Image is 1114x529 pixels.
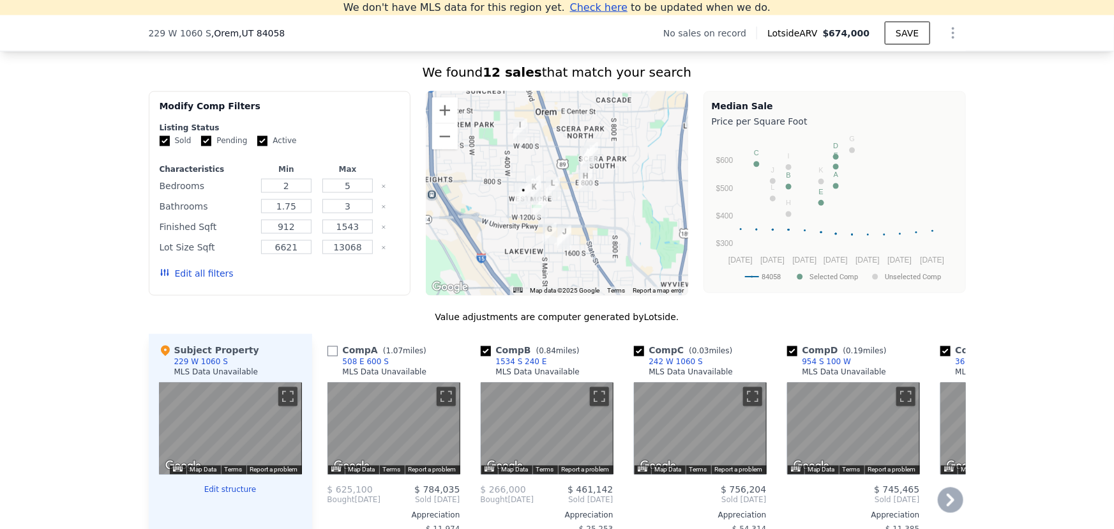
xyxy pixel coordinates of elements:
button: Map Data [961,466,988,475]
text: $600 [716,157,733,165]
div: MLS Data Unavailable [802,367,887,378]
div: MLS Data Unavailable [496,367,580,378]
div: 578 S 560 E [584,142,598,164]
div: Appreciation [481,510,613,521]
span: 229 W 1060 S [149,27,211,40]
button: Map Data [502,466,529,475]
button: Keyboard shortcuts [944,466,953,472]
button: Toggle fullscreen view [743,387,762,406]
div: Appreciation [940,510,1073,521]
div: Street View [159,383,302,475]
button: Clear [381,245,386,250]
a: Report a problem [409,466,456,473]
div: 229 W 1060 S [174,357,228,367]
a: Terms (opens in new tab) [689,466,707,473]
span: $ 461,142 [568,485,613,495]
a: 508 E 600 S [327,357,389,367]
span: , Orem [211,27,285,40]
span: ( miles) [531,347,585,356]
text: Selected Comp [809,273,858,281]
div: Street View [327,383,460,475]
text: [DATE] [824,256,848,264]
div: Subject Property [159,344,259,357]
span: $674,000 [823,28,870,38]
span: Sold [DATE] [787,495,920,505]
span: 1.07 [386,347,403,356]
button: SAVE [885,22,930,45]
text: I [787,152,789,160]
span: Lotside ARV [767,27,822,40]
a: Open this area in Google Maps (opens a new window) [790,458,832,475]
button: Map Data [655,466,682,475]
button: Keyboard shortcuts [791,466,800,472]
span: ( miles) [378,347,432,356]
span: Sold [DATE] [634,495,767,505]
text: 84058 [762,273,781,281]
strong: 12 sales [483,65,542,80]
button: Map Data [349,466,375,475]
span: $ 625,100 [327,485,373,495]
button: Clear [381,204,386,210]
text: B [786,172,790,180]
div: Map [327,383,460,475]
div: Map [940,383,1073,475]
button: Zoom in [432,98,458,123]
img: Google [790,458,832,475]
text: G [849,135,855,143]
button: Keyboard shortcuts [173,466,182,472]
span: 0.84 [539,347,556,356]
text: $300 [716,240,733,249]
div: [DATE] [481,495,534,505]
button: Keyboard shortcuts [638,466,647,472]
div: Max [320,164,376,174]
div: 36 W 1200 S [533,196,547,218]
a: Report a problem [868,466,916,473]
button: Keyboard shortcuts [513,287,522,293]
div: Comp B [481,344,585,357]
button: Edit structure [159,485,302,495]
text: E [818,188,823,195]
text: L [771,183,774,191]
text: [DATE] [855,256,880,264]
div: Map [787,383,920,475]
div: Finished Sqft [160,218,253,236]
button: Toggle fullscreen view [590,387,609,406]
span: $ 266,000 [481,485,526,495]
svg: A chart. [712,130,958,290]
text: Unselected Comp [885,273,941,281]
span: 0.03 [692,347,709,356]
div: Median Sale [712,100,958,112]
div: 483 E 900 S [578,170,592,192]
div: 230 E 1500 S [557,226,571,247]
img: Google [162,458,204,475]
text: [DATE] [760,256,785,264]
text: F [834,152,838,160]
a: Open this area in Google Maps (opens a new window) [331,458,373,475]
input: Active [257,136,267,146]
span: Bought [327,495,355,505]
a: Report a problem [250,466,298,473]
div: Appreciation [634,510,767,521]
a: Open this area in Google Maps (opens a new window) [429,279,471,296]
button: Zoom out [432,124,458,149]
a: Terms (opens in new tab) [843,466,861,473]
a: 954 S 100 W [787,357,852,367]
div: Map [634,383,767,475]
span: $ 745,465 [874,485,919,495]
img: Google [637,458,679,475]
div: Bedrooms [160,177,253,195]
div: Comp C [634,344,738,357]
div: Comp E [940,344,1039,357]
div: Appreciation [327,510,460,521]
a: Terms (opens in new tab) [383,466,401,473]
div: 508 E 600 S [581,146,595,167]
div: 954 S 100 W [802,357,852,367]
span: $ 756,204 [721,485,766,495]
span: ( miles) [684,347,737,356]
text: $500 [716,184,733,193]
a: Open this area in Google Maps (opens a new window) [944,458,986,475]
a: Open this area in Google Maps (opens a new window) [484,458,526,475]
div: Characteristics [160,164,253,174]
div: 229 W 1060 S [516,184,531,206]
